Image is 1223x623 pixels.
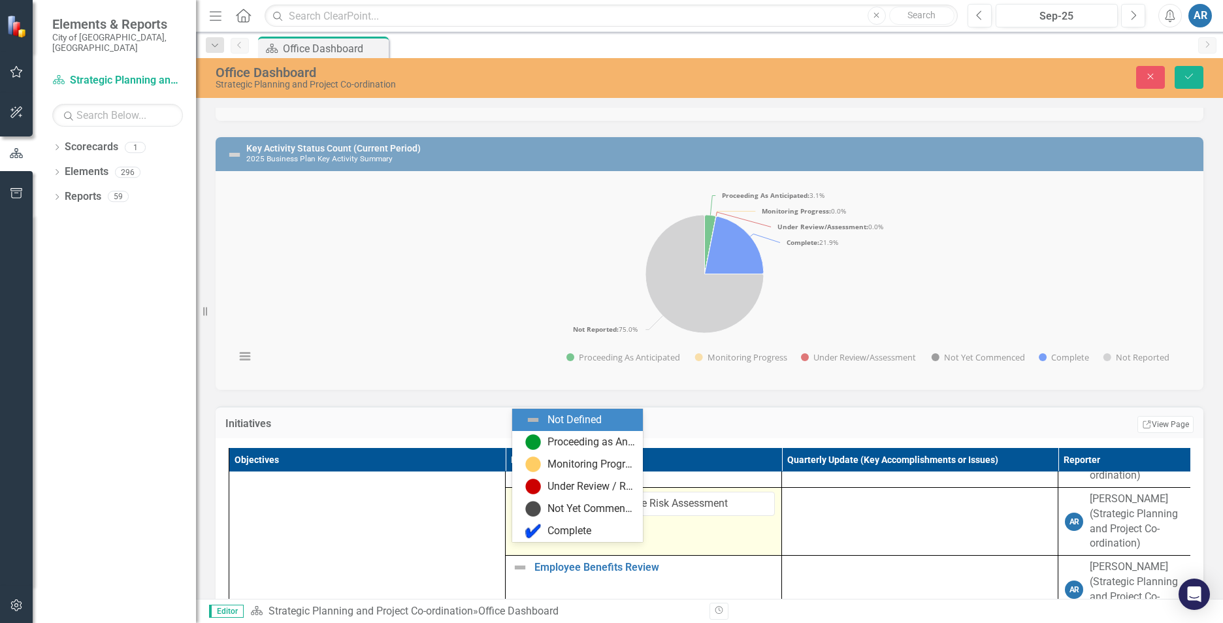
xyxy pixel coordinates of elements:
[225,418,645,430] h3: Initiatives
[250,604,700,619] div: »
[534,562,775,573] a: Employee Benefits Review
[1065,513,1083,531] div: AR
[265,5,958,27] input: Search ClearPoint...
[547,502,635,517] div: Not Yet Commenced / On Hold
[52,16,183,32] span: Elements & Reports
[525,412,541,428] img: Not Defined
[512,560,528,575] img: Not Defined
[52,32,183,54] small: City of [GEOGRAPHIC_DATA], [GEOGRAPHIC_DATA]
[525,501,541,517] img: Not Yet Commenced / On Hold
[478,605,559,617] div: Office Dashboard
[1137,416,1194,433] a: View Page
[7,14,29,37] img: ClearPoint Strategy
[525,434,541,450] img: Proceeding as Anticipated
[907,10,936,20] span: Search
[65,140,118,155] a: Scorecards
[216,65,769,80] div: Office Dashboard
[209,605,244,618] span: Editor
[525,523,541,539] img: Complete
[108,191,129,202] div: 59
[65,165,108,180] a: Elements
[548,492,775,516] input: Name
[547,479,635,494] div: Under Review / Reassessment
[65,189,101,204] a: Reports
[525,456,541,472] img: Monitoring Progress
[1188,4,1212,27] button: AR
[547,435,635,450] div: Proceeding as Anticipated
[283,40,385,57] div: Office Dashboard
[1065,581,1083,599] div: AR
[52,104,183,127] input: Search Below...
[547,524,591,539] div: Complete
[889,7,954,25] button: Search
[1090,492,1189,551] div: [PERSON_NAME] (Strategic Planning and Project Co-ordination)
[52,73,183,88] a: Strategic Planning and Project Co-ordination
[1000,8,1113,24] div: Sep-25
[1090,560,1189,619] div: [PERSON_NAME] (Strategic Planning and Project Co-ordination)
[269,605,473,617] a: Strategic Planning and Project Co-ordination
[115,167,140,178] div: 296
[996,4,1118,27] button: Sep-25
[125,142,146,153] div: 1
[547,457,635,472] div: Monitoring Progress
[547,413,602,428] div: Not Defined
[1179,579,1210,610] div: Open Intercom Messenger
[216,80,769,89] div: Strategic Planning and Project Co-ordination
[525,479,541,494] img: Under Review / Reassessment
